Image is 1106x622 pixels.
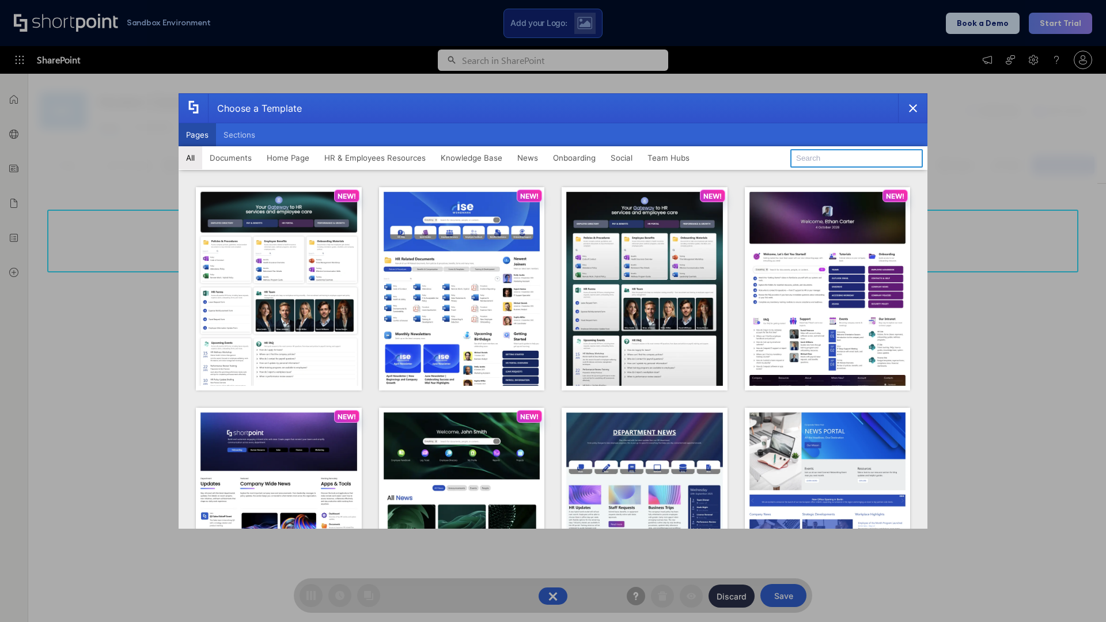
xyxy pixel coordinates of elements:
button: Knowledge Base [433,146,510,169]
button: Team Hubs [640,146,697,169]
p: NEW! [338,192,356,200]
button: All [179,146,202,169]
div: Choose a Template [208,94,302,123]
button: Social [603,146,640,169]
p: NEW! [886,192,904,200]
p: NEW! [338,412,356,421]
p: NEW! [520,192,539,200]
button: Pages [179,123,216,146]
button: News [510,146,546,169]
button: Onboarding [546,146,603,169]
input: Search [790,149,923,168]
p: NEW! [520,412,539,421]
p: NEW! [703,192,722,200]
button: Documents [202,146,259,169]
div: template selector [179,93,927,529]
button: HR & Employees Resources [317,146,433,169]
button: Home Page [259,146,317,169]
button: Sections [216,123,263,146]
iframe: Chat Widget [1048,567,1106,622]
